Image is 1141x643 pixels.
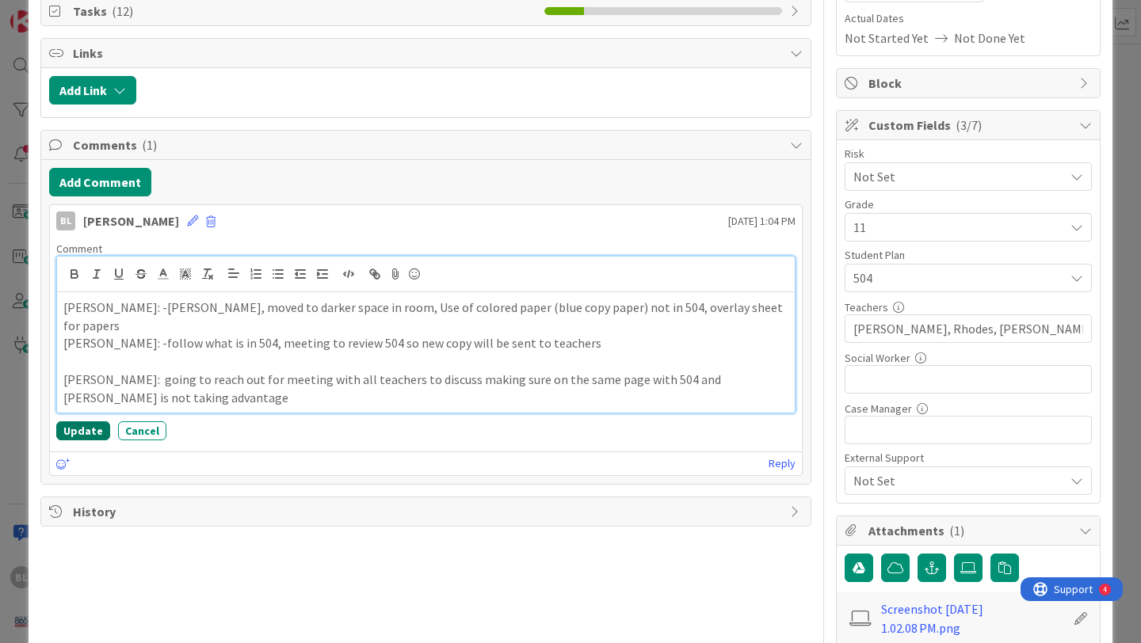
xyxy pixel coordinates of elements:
[56,242,102,256] span: Comment
[73,44,782,63] span: Links
[63,299,788,334] p: [PERSON_NAME]: -[PERSON_NAME], moved to darker space in room, Use of colored paper (blue copy pap...
[73,135,782,154] span: Comments
[845,249,1092,261] div: Student Plan
[853,268,1064,287] span: 504
[949,523,964,538] span: ( 1 )
[112,3,133,19] span: ( 12 )
[845,148,1092,159] div: Risk
[868,521,1071,540] span: Attachments
[868,74,1071,93] span: Block
[853,216,1056,238] span: 11
[845,10,1092,27] span: Actual Dates
[73,2,536,21] span: Tasks
[83,211,179,230] div: [PERSON_NAME]
[845,300,888,314] label: Teachers
[845,452,1092,463] div: External Support
[845,351,910,365] label: Social Worker
[954,29,1025,48] span: Not Done Yet
[853,471,1064,490] span: Not Set
[853,166,1056,188] span: Not Set
[73,502,782,521] span: History
[63,334,788,352] p: [PERSON_NAME]: -follow what is in 504, meeting to review 504 so new copy will be sent to teachers
[956,117,982,133] span: ( 3/7 )
[868,116,1071,135] span: Custom Fields
[63,371,788,406] p: [PERSON_NAME]: going to reach out for meeting with all teachers to discuss making sure on the sam...
[118,421,166,440] button: Cancel
[49,76,136,105] button: Add Link
[56,211,75,230] div: BL
[33,2,72,21] span: Support
[845,199,1092,210] div: Grade
[845,29,929,48] span: Not Started Yet
[728,213,796,230] span: [DATE] 1:04 PM
[56,421,110,440] button: Update
[845,401,912,416] label: Case Manager
[881,599,1065,637] a: Screenshot [DATE] 1.02.08 PM.png
[49,168,151,196] button: Add Comment
[769,454,796,474] a: Reply
[82,6,86,19] div: 4
[142,137,157,153] span: ( 1 )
